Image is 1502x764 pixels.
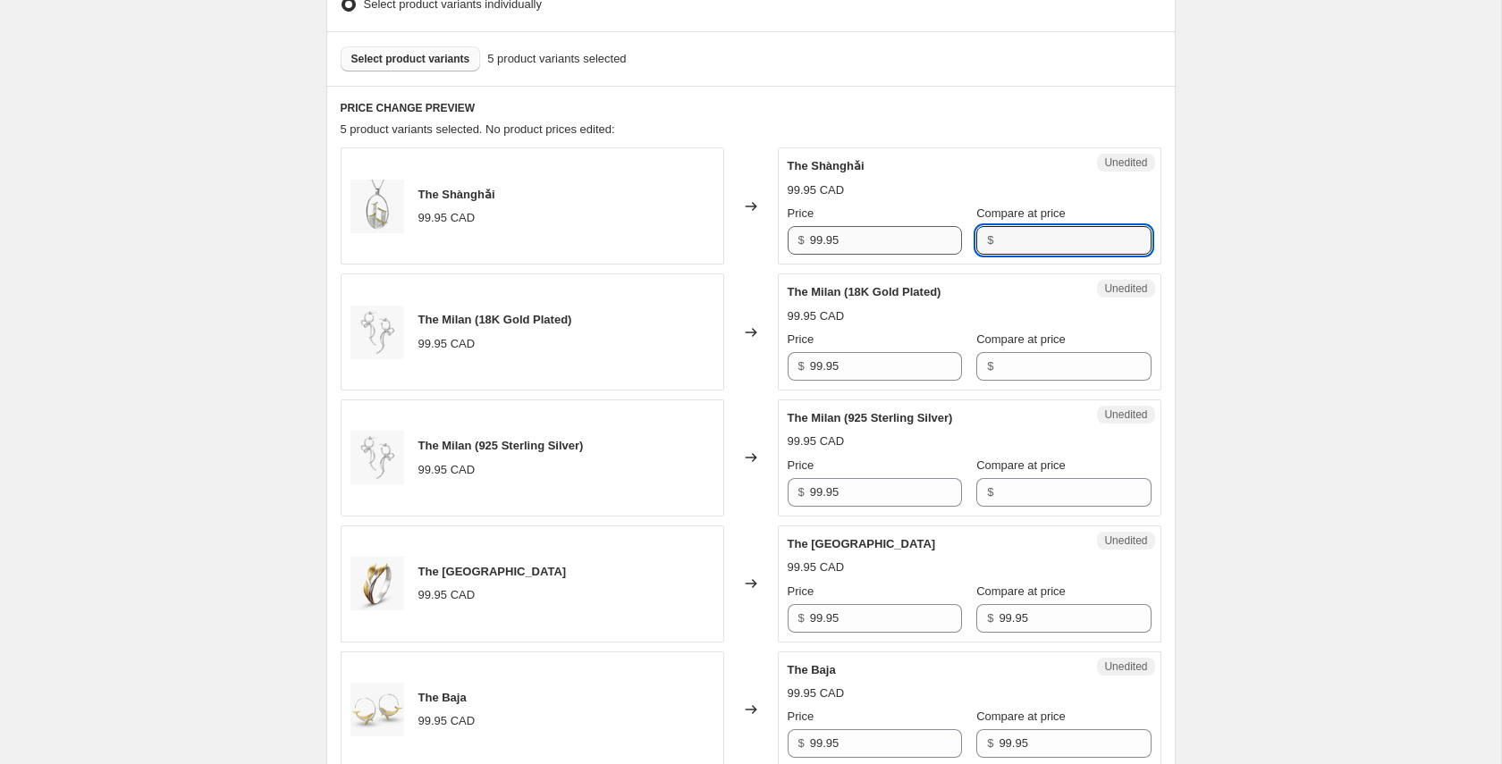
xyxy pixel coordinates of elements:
div: 99.95 CAD [418,712,476,730]
span: Unedited [1104,659,1147,674]
div: 99.95 CAD [418,209,476,227]
span: The Baja [418,691,467,704]
span: The Milan (18K Gold Plated) [418,313,572,326]
span: Price [788,206,814,220]
div: 99.95 CAD [788,307,845,325]
span: $ [987,359,993,373]
img: S3328b12dfa28475e856d3b30db0b12a9l_80x.jpg [350,306,404,359]
span: The Milan (18K Gold Plated) [788,285,941,298]
img: H131b8dcdccb642f19ca1e20a1bbab5790_80x.jpg [350,557,404,610]
div: 99.95 CAD [788,558,845,576]
span: 5 product variants selected. No product prices edited: [341,122,615,136]
span: $ [798,611,805,625]
span: The [GEOGRAPHIC_DATA] [418,565,567,578]
span: The Shànghǎi [418,188,495,201]
img: S3328b12dfa28475e856d3b30db0b12a9l_80x.jpg [350,431,404,484]
button: Select product variants [341,46,481,71]
span: Compare at price [976,458,1066,472]
span: Compare at price [976,709,1066,723]
span: $ [798,736,805,750]
div: 99.95 CAD [418,335,476,353]
span: Price [788,584,814,598]
img: H8fce8d013a50468faed0d3b112641d242_1_-_Edited_1_80x.jpg [350,180,404,233]
div: 99.95 CAD [788,181,845,199]
span: Price [788,332,814,346]
span: Unedited [1104,281,1147,296]
span: 5 product variants selected [487,50,626,68]
span: $ [987,485,993,499]
h6: PRICE CHANGE PREVIEW [341,101,1161,115]
span: The Milan (925 Sterling Silver) [788,411,953,424]
img: S7e6d901a258244948e608a88df8335b5q_1_80x.webp [350,683,404,736]
span: $ [798,485,805,499]
span: Unedited [1104,407,1147,422]
span: The Shànghǎi [788,159,865,172]
span: $ [987,233,993,247]
span: $ [987,736,993,750]
div: 99.95 CAD [788,684,845,702]
span: $ [798,359,805,373]
span: Unedited [1104,155,1147,170]
span: Unedited [1104,533,1147,548]
span: The Baja [788,663,836,676]
span: Price [788,709,814,723]
div: 99.95 CAD [418,586,476,604]
span: Compare at price [976,584,1066,598]
span: Price [788,458,814,472]
span: $ [798,233,805,247]
span: Select product variants [351,52,470,66]
span: Compare at price [976,332,1066,346]
div: 99.95 CAD [788,432,845,450]
span: $ [987,611,993,625]
span: The [GEOGRAPHIC_DATA] [788,537,936,550]
div: 99.95 CAD [418,461,476,479]
span: Compare at price [976,206,1066,220]
span: The Milan (925 Sterling Silver) [418,439,584,452]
